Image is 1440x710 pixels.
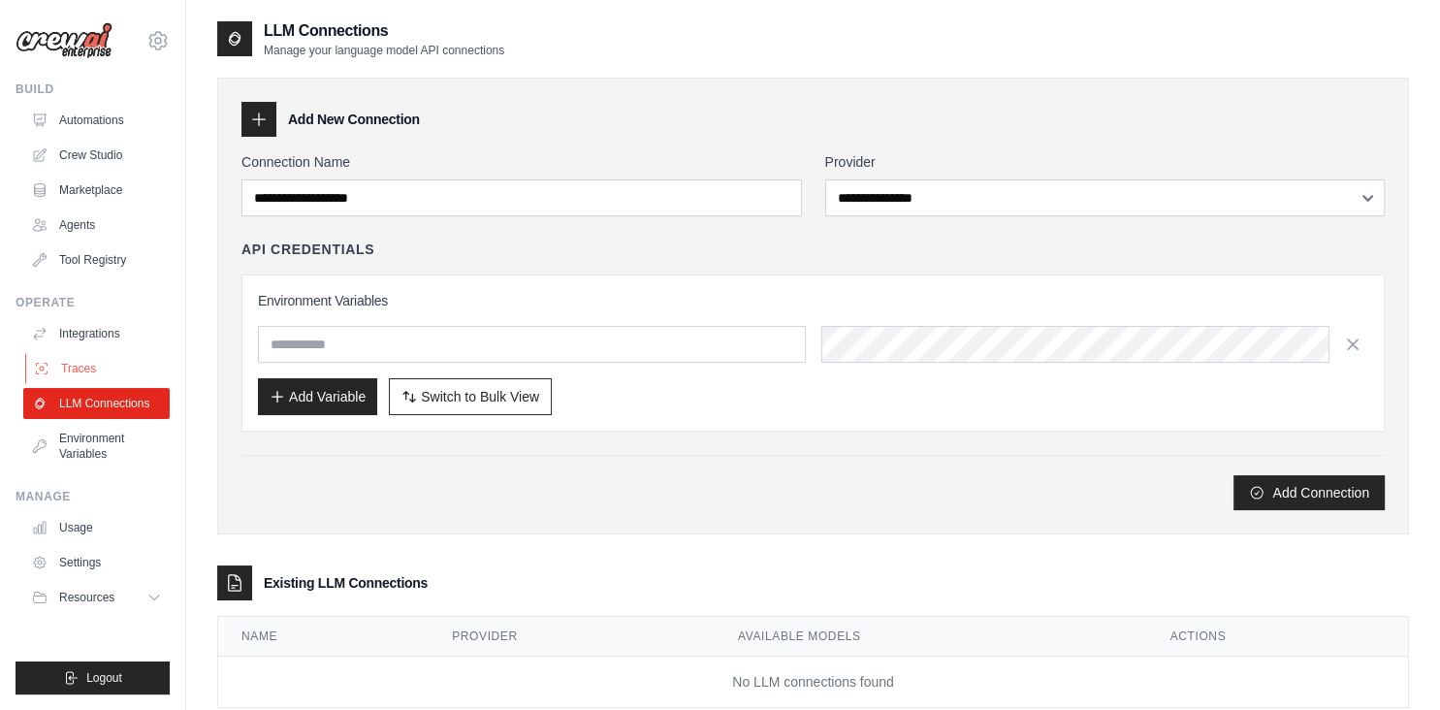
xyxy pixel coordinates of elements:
a: Usage [23,512,170,543]
h4: API Credentials [241,240,374,259]
div: Operate [16,295,170,310]
a: Marketplace [23,175,170,206]
span: Logout [86,670,122,686]
a: Tool Registry [23,244,170,275]
h3: Environment Variables [258,291,1368,310]
span: Switch to Bulk View [421,387,539,406]
button: Add Connection [1233,475,1385,510]
td: No LLM connections found [218,657,1408,708]
a: Crew Studio [23,140,170,171]
label: Provider [825,152,1386,172]
div: Manage [16,489,170,504]
h3: Add New Connection [288,110,420,129]
button: Add Variable [258,378,377,415]
label: Connection Name [241,152,802,172]
a: Traces [25,353,172,384]
h3: Existing LLM Connections [264,573,428,593]
th: Provider [429,617,715,657]
p: Manage your language model API connections [264,43,504,58]
th: Available Models [715,617,1147,657]
th: Actions [1147,617,1408,657]
a: Environment Variables [23,423,170,469]
img: Logo [16,22,112,59]
a: LLM Connections [23,388,170,419]
a: Settings [23,547,170,578]
div: Build [16,81,170,97]
th: Name [218,617,429,657]
button: Logout [16,662,170,694]
button: Switch to Bulk View [389,378,552,415]
a: Integrations [23,318,170,349]
button: Resources [23,582,170,613]
h2: LLM Connections [264,19,504,43]
a: Agents [23,210,170,241]
a: Automations [23,105,170,136]
span: Resources [59,590,114,605]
